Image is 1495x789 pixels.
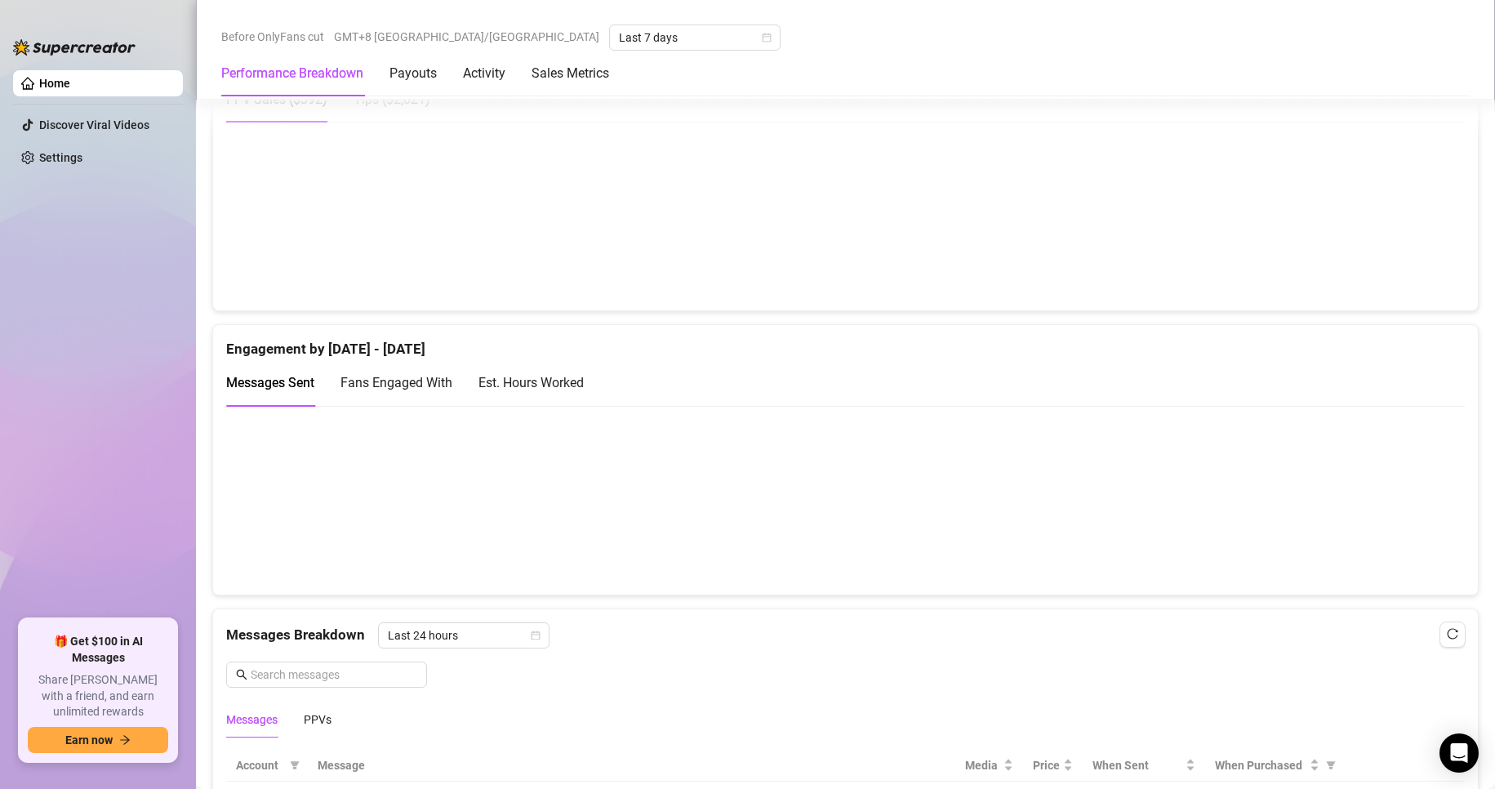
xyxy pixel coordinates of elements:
[221,25,324,49] span: Before OnlyFans cut
[478,372,584,393] div: Est. Hours Worked
[340,375,452,390] span: Fans Engaged With
[226,325,1465,360] div: Engagement by [DATE] - [DATE]
[1215,756,1306,774] span: When Purchased
[1083,750,1205,782] th: When Sent
[388,623,540,648] span: Last 24 hours
[762,33,772,42] span: calendar
[1023,750,1083,782] th: Price
[532,64,609,83] div: Sales Metrics
[304,711,331,729] div: PPVs
[28,672,168,720] span: Share [PERSON_NAME] with a friend, and earn unlimited rewards
[39,77,70,90] a: Home
[226,711,278,729] div: Messages
[251,666,417,684] input: Search messages
[1033,756,1060,774] span: Price
[965,756,1000,774] span: Media
[619,25,771,50] span: Last 7 days
[28,634,168,666] span: 🎁 Get $100 in AI Messages
[1092,756,1182,774] span: When Sent
[308,750,955,782] th: Message
[119,734,131,746] span: arrow-right
[1205,750,1344,782] th: When Purchased
[389,64,437,83] div: Payouts
[1323,753,1339,778] span: filter
[65,733,113,747] span: Earn now
[39,151,82,164] a: Settings
[1326,760,1336,770] span: filter
[1447,628,1458,640] span: reload
[226,375,314,390] span: Messages Sent
[955,750,1023,782] th: Media
[236,756,283,774] span: Account
[334,25,599,49] span: GMT+8 [GEOGRAPHIC_DATA]/[GEOGRAPHIC_DATA]
[287,753,303,778] span: filter
[226,622,1465,649] div: Messages Breakdown
[531,631,541,640] span: calendar
[463,64,505,83] div: Activity
[13,39,136,56] img: logo-BBDzfeDw.svg
[1439,733,1479,773] div: Open Intercom Messenger
[236,669,247,680] span: search
[39,118,149,131] a: Discover Viral Videos
[290,760,300,770] span: filter
[28,727,168,753] button: Earn nowarrow-right
[221,64,363,83] div: Performance Breakdown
